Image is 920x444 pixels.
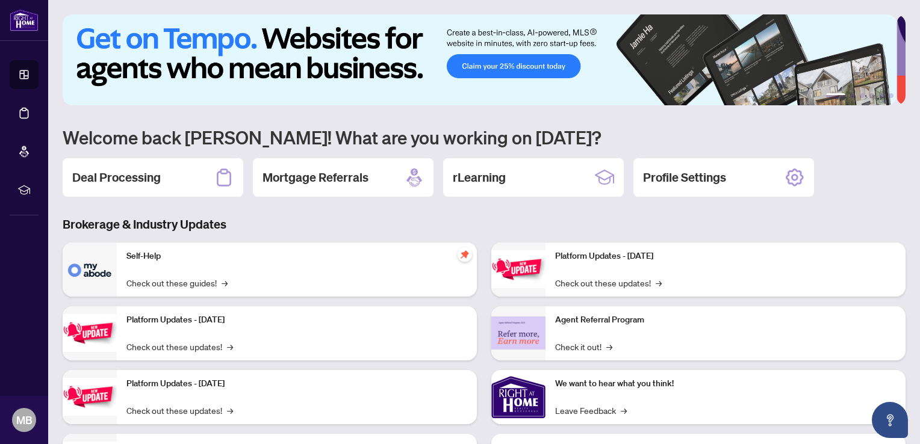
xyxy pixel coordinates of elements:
a: Check out these guides!→ [126,276,228,289]
h3: Brokerage & Industry Updates [63,216,906,233]
p: Self-Help [126,250,467,263]
h2: Deal Processing [72,169,161,186]
p: Platform Updates - [DATE] [126,313,467,327]
button: 2 [850,93,855,98]
img: We want to hear what you think! [491,370,545,424]
span: MB [16,412,33,428]
button: 4 [869,93,874,98]
a: Leave Feedback→ [555,404,627,417]
span: → [656,276,662,289]
button: 6 [889,93,894,98]
h2: Mortgage Referrals [263,169,368,186]
p: Platform Updates - [DATE] [555,250,896,263]
span: pushpin [458,247,472,262]
button: 5 [879,93,884,98]
p: Agent Referral Program [555,313,896,327]
img: Self-Help [63,242,117,297]
a: Check out these updates!→ [126,404,233,417]
span: → [621,404,627,417]
h2: rLearning [453,169,506,186]
p: We want to hear what you think! [555,377,896,390]
a: Check out these updates!→ [555,276,662,289]
img: Platform Updates - September 16, 2025 [63,314,117,352]
img: Slide 0 [63,14,897,105]
span: → [606,340,612,353]
h2: Profile Settings [643,169,726,186]
span: → [227,404,233,417]
p: Platform Updates - [DATE] [126,377,467,390]
img: Platform Updates - June 23, 2025 [491,250,545,288]
img: Platform Updates - July 21, 2025 [63,378,117,416]
span: → [222,276,228,289]
span: → [227,340,233,353]
button: 3 [860,93,865,98]
img: Agent Referral Program [491,316,545,350]
button: 1 [826,93,845,98]
h1: Welcome back [PERSON_NAME]! What are you working on [DATE]? [63,126,906,149]
a: Check it out!→ [555,340,612,353]
button: Open asap [872,402,908,438]
img: logo [10,9,39,31]
a: Check out these updates!→ [126,340,233,353]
